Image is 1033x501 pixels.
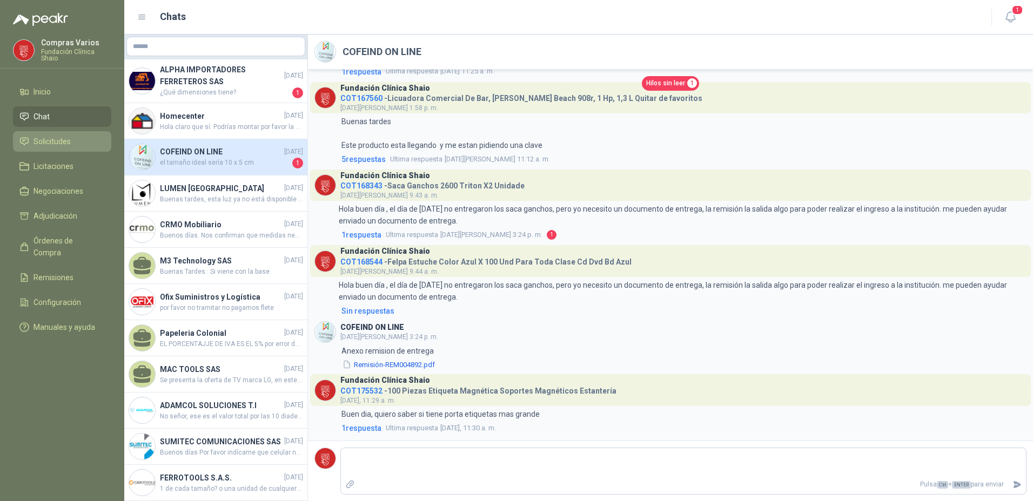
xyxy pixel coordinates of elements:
[284,219,303,229] span: [DATE]
[33,235,101,259] span: Órdenes de Compra
[341,305,394,317] div: Sin respuestas
[160,255,282,267] h4: M3 Technology SAS
[124,356,307,392] a: MAC TOOLS SAS[DATE]Se presenta la oferta de TV marca LG, en este momenot tenemos disponibilidad d...
[124,139,307,175] a: Company LogoCOFEIND ON LINE[DATE]el tamaño ideal sería 10 x 5 cm1
[33,86,51,98] span: Inicio
[284,71,303,81] span: [DATE]
[284,183,303,193] span: [DATE]
[33,185,83,197] span: Negociaciones
[292,87,303,98] span: 1
[315,175,336,195] img: Company Logo
[340,173,430,179] h3: Fundación Clínica Shaio
[547,230,556,240] span: 1
[129,108,155,134] img: Company Logo
[339,66,1027,78] a: 1respuestaUltima respuesta[DATE] 11:25 a. m.
[339,153,1027,165] a: 5respuestasUltima respuesta[DATE][PERSON_NAME] 11:12 a. m.
[160,484,303,494] span: 1 de cada tamaño? o una unidad de cualquiera de estos tamaños.
[124,465,307,501] a: Company LogoFERROTOOLS S.A.S.[DATE]1 de cada tamaño? o una unidad de cualquiera de estos tamaños.
[284,292,303,302] span: [DATE]
[33,136,71,147] span: Solicitudes
[13,181,111,201] a: Negociaciones
[160,219,282,231] h4: CRMO Mobiliario
[13,206,111,226] a: Adjudicación
[340,268,439,275] span: [DATE][PERSON_NAME] 9:44 a. m.
[646,78,685,89] span: Hilos sin leer
[340,397,395,404] span: [DATE], 11:29 a. m.
[124,284,307,320] a: Company LogoOfix Suministros y Logística[DATE]por favor no tramitar no pagamos flete
[292,158,303,168] span: 1
[33,321,95,333] span: Manuales y ayuda
[339,422,1027,434] a: 1respuestaUltima respuesta[DATE], 11:30 a. m.
[340,255,632,265] h4: - Felpa Estuche Color Azul X 100 Und Para Toda Clase Cd Dvd Bd Azul
[937,481,948,489] span: Ctrl
[284,328,303,338] span: [DATE]
[160,291,282,303] h4: Ofix Suministros y Logística
[33,296,81,308] span: Configuración
[41,49,111,62] p: Fundación Clínica Shaio
[160,472,282,484] h4: FERROTOOLS S.A.S.
[284,111,303,121] span: [DATE]
[340,324,404,330] h3: COFEIND ON LINE
[124,429,307,465] a: Company LogoSUMITEC COMUNICACIONES SAS[DATE]Buenos días Por favor indícame que celular necesitas?...
[340,192,439,199] span: [DATE][PERSON_NAME] 9:43 a. m.
[129,434,155,459] img: Company Logo
[284,147,303,157] span: [DATE]
[13,156,111,177] a: Licitaciones
[390,154,550,165] span: [DATE][PERSON_NAME] 11:12 a. m.
[339,305,1027,317] a: Sin respuestas
[339,229,1027,241] a: 1respuestaUltima respuesta[DATE][PERSON_NAME] 3:24 p. m.1
[340,179,525,189] h4: - Saca Ganchos 2600 Triton X2 Unidade
[341,345,436,357] p: Anexo remision de entrega
[160,231,303,241] span: Buenos días. Nos confirman que medidas necesitan las estanterías para cotizar y enviar ficha tecnica
[340,258,383,266] span: COT168544
[33,272,73,283] span: Remisiones
[315,448,336,469] img: Company Logo
[129,216,155,242] img: Company Logo
[340,85,430,91] h3: Fundación Clínica Shaio
[687,78,697,88] span: 1
[129,289,155,315] img: Company Logo
[13,13,68,26] img: Logo peakr
[341,66,381,78] span: 1 respuesta
[124,59,307,103] a: Company LogoALPHA IMPORTADORES FERRETEROS SAS[DATE]¿Qué dimensiones tiene?1
[341,229,381,241] span: 1 respuesta
[386,423,496,434] span: [DATE], 11:30 a. m.
[160,182,282,194] h4: LUMEN [GEOGRAPHIC_DATA]
[341,359,436,370] button: Remisión-REM004892.pdf
[160,400,282,411] h4: ADAMCOL SOLUCIONES T.I
[160,158,290,168] span: el tamaño ideal sería 10 x 5 cm
[359,475,1009,494] p: Pulsa + para enviar
[160,9,186,24] h1: Chats
[33,210,77,222] span: Adjudicación
[315,87,336,108] img: Company Logo
[124,175,307,212] a: Company LogoLUMEN [GEOGRAPHIC_DATA][DATE]Buenas tardes, esta luz ya no está disponible con el pro...
[340,104,438,112] span: [DATE][PERSON_NAME] 1:58 p. m.
[341,408,540,420] p: Buen dia, quiero saber si tiene porta etiquetas mas grande
[340,387,383,395] span: COT175532
[160,363,282,375] h4: MAC TOOLS SAS
[160,194,303,205] span: Buenas tardes, esta luz ya no está disponible con el proveedor.
[340,91,702,101] h4: - Licuadora Comercial De Bar, [PERSON_NAME] Beach 908r, 1 Hp, 1,3 L Quitar de favoritos
[14,40,34,60] img: Company Logo
[124,392,307,429] a: Company LogoADAMCOL SOLUCIONES T.I[DATE]No señor, ese es el valor total por las 10 diademas, el v...
[13,82,111,102] a: Inicio
[129,470,155,496] img: Company Logo
[13,231,111,263] a: Órdenes de Compra
[284,436,303,446] span: [DATE]
[340,377,430,383] h3: Fundación Clínica Shaio
[160,110,282,122] h4: Homecenter
[160,327,282,339] h4: Papeleria Colonial
[386,66,494,77] span: [DATE] 11:25 a. m.
[129,144,155,170] img: Company Logo
[315,380,336,401] img: Company Logo
[33,111,50,123] span: Chat
[386,229,542,240] span: [DATE][PERSON_NAME] 3:24 p. m.
[390,154,442,165] span: Ultima respuesta
[13,292,111,313] a: Configuración
[284,255,303,266] span: [DATE]
[129,68,155,94] img: Company Logo
[340,248,430,254] h3: Fundación Clínica Shaio
[339,203,1027,227] p: Hola buen día , el día de [DATE] no entregaron los saca ganchos, pero yo necesito un documento de...
[284,364,303,374] span: [DATE]
[315,251,336,272] img: Company Logo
